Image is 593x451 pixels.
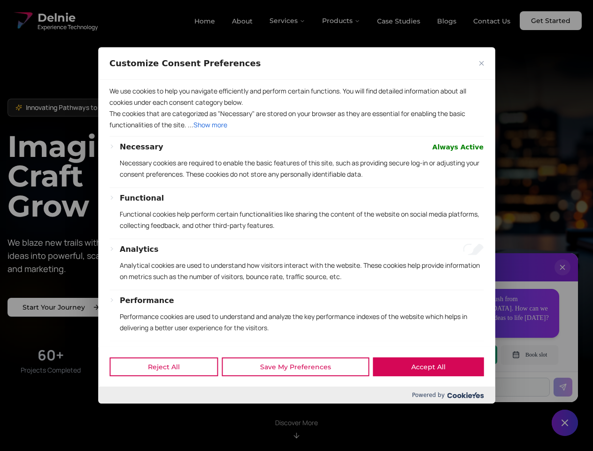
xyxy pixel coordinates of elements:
[479,61,484,66] img: Close
[120,209,484,231] p: Functional cookies help perform certain functionalities like sharing the content of the website o...
[222,358,369,376] button: Save My Preferences
[120,295,174,306] button: Performance
[120,260,484,282] p: Analytical cookies are used to understand how visitors interact with the website. These cookies h...
[109,108,484,131] p: The cookies that are categorized as "Necessary" are stored on your browser as they are essential ...
[373,358,484,376] button: Accept All
[109,358,218,376] button: Reject All
[120,193,164,204] button: Functional
[193,119,227,131] button: Show more
[120,157,484,180] p: Necessary cookies are required to enable the basic features of this site, such as providing secur...
[109,58,261,69] span: Customize Consent Preferences
[447,392,484,398] img: Cookieyes logo
[463,244,484,255] input: Enable Analytics
[109,86,484,108] p: We use cookies to help you navigate efficiently and perform certain functions. You will find deta...
[120,244,159,255] button: Analytics
[120,311,484,334] p: Performance cookies are used to understand and analyze the key performance indexes of the website...
[98,387,495,404] div: Powered by
[432,141,484,153] span: Always Active
[120,141,163,153] button: Necessary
